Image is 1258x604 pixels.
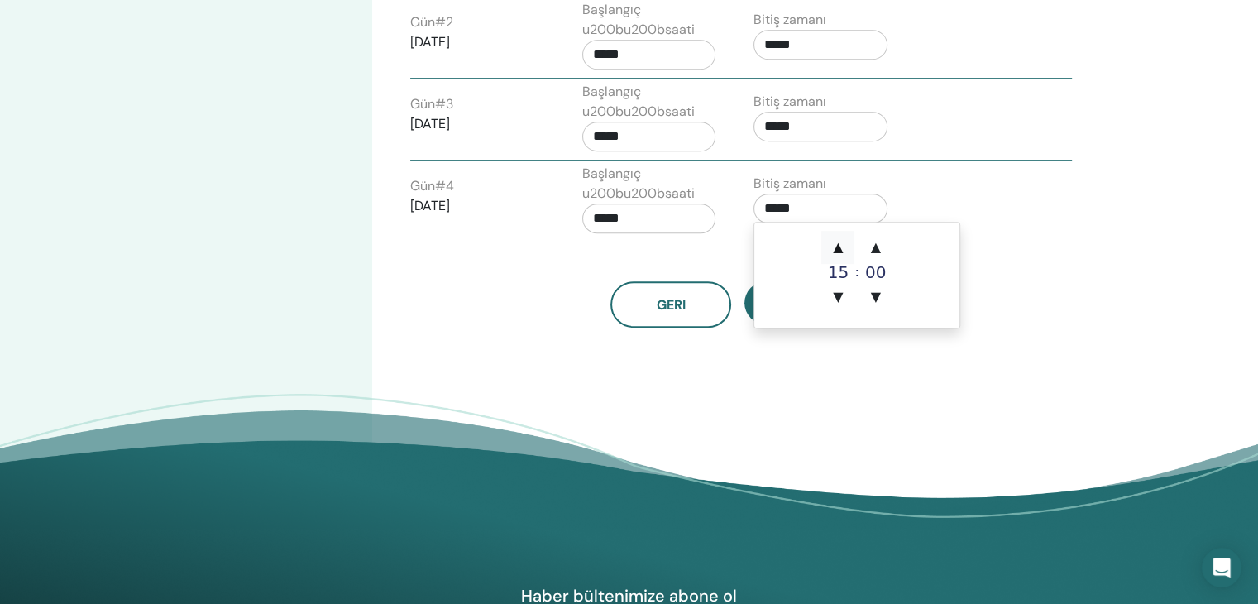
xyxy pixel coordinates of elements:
p: [DATE] [410,32,544,52]
span: ▲ [859,231,892,264]
label: Bitiş zamanı [753,10,826,30]
label: Bitiş zamanı [753,92,826,112]
button: Sonraki [744,281,865,324]
span: ▲ [821,231,854,264]
span: ▼ [859,280,892,314]
div: 00 [859,264,892,280]
label: Başlangıç u200bu200bsaati [582,164,716,204]
div: : [854,231,859,314]
p: [DATE] [410,196,544,216]
span: Geri [657,296,686,314]
label: Gün # 2 [410,12,453,32]
div: 15 [821,264,854,280]
label: Bitiş zamanı [753,174,826,194]
span: ▼ [821,280,854,314]
p: [DATE] [410,114,544,134]
label: Başlangıç u200bu200bsaati [582,82,716,122]
button: Geri [610,281,731,328]
label: Gün # 4 [410,176,454,196]
div: Open Intercom Messenger [1202,548,1241,587]
label: Gün # 3 [410,94,453,114]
